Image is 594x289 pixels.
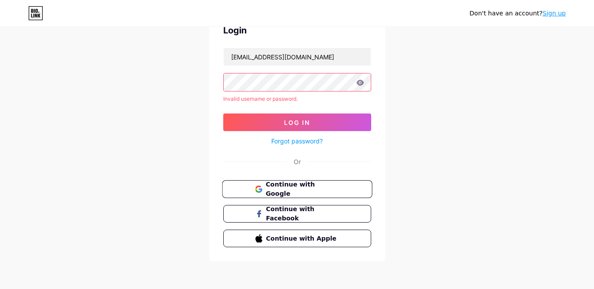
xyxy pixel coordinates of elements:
[223,205,371,223] button: Continue with Facebook
[469,9,566,18] div: Don't have an account?
[223,180,371,198] a: Continue with Google
[542,10,566,17] a: Sign up
[224,48,371,66] input: Username
[223,24,371,37] div: Login
[294,157,301,166] div: Or
[223,95,371,103] div: Invalid username or password.
[271,136,323,146] a: Forgot password?
[266,205,339,223] span: Continue with Facebook
[223,230,371,247] button: Continue with Apple
[266,234,339,243] span: Continue with Apple
[266,180,339,199] span: Continue with Google
[222,180,372,198] button: Continue with Google
[223,113,371,131] button: Log In
[284,119,310,126] span: Log In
